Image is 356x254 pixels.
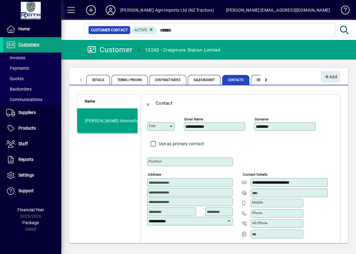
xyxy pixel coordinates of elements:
a: Products [3,121,61,136]
span: Delivery Addresses [251,75,294,85]
a: Communications [3,94,61,105]
span: Sales Budget [188,75,221,85]
span: Package [22,220,39,225]
button: Add [321,71,340,82]
span: Financial Year [17,207,44,212]
a: Payments [3,63,61,73]
mat-label: Surname [255,117,268,121]
span: Customers [18,42,39,47]
span: Reports [18,157,33,162]
a: Knowledge Base [336,1,348,21]
span: Active [134,28,147,32]
mat-label: Position [149,159,162,163]
span: Payments [6,66,29,71]
a: Home [3,21,61,37]
span: Quotes [6,76,24,81]
mat-label: Title [149,124,156,128]
mat-label: Phone [252,211,262,215]
span: Products [18,126,36,131]
a: Quotes [3,73,61,84]
span: Add [324,72,337,82]
span: Suppliers [18,110,36,115]
span: Backorders [6,87,32,92]
div: [PERSON_NAME] Agri-Imports Ltd (NZ Tractors) [120,5,214,15]
span: Name [85,98,95,105]
button: Back [141,96,156,111]
span: Terms / Pricing [112,75,148,85]
div: Name [85,98,150,105]
div: [PERSON_NAME] [EMAIL_ADDRESS][DOMAIN_NAME] [226,5,330,15]
span: Settings [18,173,34,178]
mat-chip: Activation Status: Active [132,26,157,34]
span: Accounts [120,118,138,123]
span: Support [18,188,34,193]
span: Invoices [6,55,25,60]
span: Communications [6,97,42,102]
label: Use as primary contact [157,141,204,147]
mat-label: Mobile [252,200,263,205]
a: Invoices [3,53,61,63]
span: [PERSON_NAME] [85,118,119,123]
span: Details [86,75,110,85]
a: Suppliers [3,105,61,120]
a: Reports [3,152,61,167]
div: Customer [87,45,132,55]
span: Home [18,26,30,31]
span: Contract Rates [149,75,186,85]
mat-label: Given name [184,117,203,121]
a: Support [3,183,61,199]
a: Backorders [3,84,61,94]
a: Staff [3,136,61,152]
mat-label: Alt Phone [252,221,267,225]
button: Add [81,5,101,16]
span: Customer Contact [91,27,128,33]
span: Staff [18,141,28,146]
span: Contacts [222,75,249,85]
div: Contact [156,98,172,108]
button: Profile [101,5,120,16]
div: 10243 - Craigmore Station Limited [145,45,220,55]
a: Settings [3,168,61,183]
